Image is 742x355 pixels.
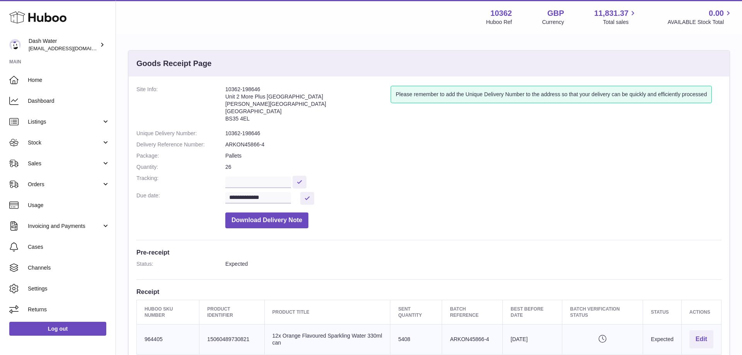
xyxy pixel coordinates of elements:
span: Returns [28,306,110,313]
th: Status [643,300,681,324]
td: 964405 [137,324,199,355]
dt: Due date: [136,192,225,205]
button: Edit [689,330,713,348]
span: Settings [28,285,110,292]
th: Batch Verification Status [562,300,643,324]
th: Sent Quantity [390,300,442,324]
a: 0.00 AVAILABLE Stock Total [667,8,733,26]
div: Dash Water [29,37,98,52]
div: Huboo Ref [486,19,512,26]
strong: GBP [547,8,564,19]
dt: Unique Delivery Number: [136,130,225,137]
span: Sales [28,160,102,167]
dd: 10362-198646 [225,130,722,137]
span: Stock [28,139,102,146]
span: Home [28,76,110,84]
th: Actions [681,300,721,324]
a: Log out [9,322,106,336]
td: ARKON45866-4 [442,324,503,355]
dt: Tracking: [136,175,225,188]
img: orders@dash-water.com [9,39,21,51]
span: [EMAIL_ADDRESS][DOMAIN_NAME] [29,45,114,51]
strong: 10362 [490,8,512,19]
a: 11,831.37 Total sales [594,8,637,26]
span: Total sales [603,19,637,26]
span: Listings [28,118,102,126]
td: [DATE] [503,324,562,355]
dd: Pallets [225,152,722,160]
span: Usage [28,202,110,209]
span: Invoicing and Payments [28,223,102,230]
h3: Pre-receipt [136,248,722,256]
h3: Goods Receipt Page [136,58,212,69]
span: 11,831.37 [594,8,628,19]
dt: Package: [136,152,225,160]
dt: Status: [136,260,225,268]
td: Expected [643,324,681,355]
span: AVAILABLE Stock Total [667,19,733,26]
dt: Delivery Reference Number: [136,141,225,148]
span: Orders [28,181,102,188]
span: Cases [28,243,110,251]
td: 15060489730821 [199,324,264,355]
div: Please remember to add the Unique Delivery Number to the address so that your delivery can be qui... [391,86,712,103]
th: Product Identifier [199,300,264,324]
span: 0.00 [709,8,724,19]
th: Batch Reference [442,300,503,324]
address: 10362-198646 Unit 2 More Plus [GEOGRAPHIC_DATA] [PERSON_NAME][GEOGRAPHIC_DATA] [GEOGRAPHIC_DATA] ... [225,86,391,126]
dd: ARKON45866-4 [225,141,722,148]
span: Dashboard [28,97,110,105]
button: Download Delivery Note [225,212,308,228]
th: Best Before Date [503,300,562,324]
th: Huboo SKU Number [137,300,199,324]
dt: Quantity: [136,163,225,171]
div: Currency [542,19,564,26]
h3: Receipt [136,287,722,296]
td: 5408 [390,324,442,355]
th: Product title [264,300,390,324]
span: Channels [28,264,110,272]
dd: 26 [225,163,722,171]
dd: Expected [225,260,722,268]
dt: Site Info: [136,86,225,126]
td: 12x Orange Flavoured Sparkling Water 330ml can [264,324,390,355]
